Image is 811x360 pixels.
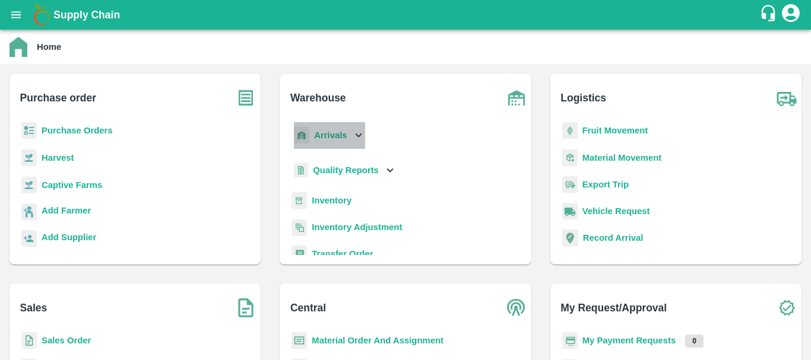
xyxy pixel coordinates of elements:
[231,293,261,323] img: soSales
[21,149,37,167] img: harvest
[42,153,74,163] a: Harvest
[42,231,96,247] a: Add Supplier
[292,192,307,209] img: whInventory
[292,332,307,349] img: centralMaterial
[562,332,578,349] img: payment
[231,83,261,113] img: purchase
[42,206,91,215] b: Add Farmer
[42,232,96,242] b: Add Supplier
[560,90,606,106] b: Logistics
[313,165,379,175] b: Quality Reports
[772,83,802,113] img: truck
[583,233,644,243] a: Record Arrival
[294,127,309,144] img: whArrival
[759,4,780,26] div: customer-support
[780,2,802,27] div: account of current user
[42,180,102,190] a: Captive Farms
[21,176,37,194] img: harvest
[312,222,402,232] a: Inventory Adjustment
[312,249,373,259] a: Transfer Order
[290,300,326,316] b: Central
[502,83,531,113] img: warehouse
[42,126,113,135] a: Purchase Orders
[560,300,667,316] b: My Request/Approval
[292,158,397,183] div: Quality Reports
[562,122,578,139] img: fruit
[562,203,578,220] img: vehicle
[30,3,53,27] img: logo
[582,126,648,135] a: Fruit Movement
[582,206,650,216] a: Vehicle Request
[312,336,443,345] a: Material Order And Assignment
[582,153,662,163] a: Material Movement
[292,122,365,149] div: Arrivals
[294,163,308,178] img: qualityReport
[53,7,759,23] a: Supply Chain
[21,332,37,349] img: sales
[20,300,47,316] b: Sales
[562,149,578,167] img: material
[312,196,351,205] a: Inventory
[21,230,37,247] img: supplier
[582,336,676,345] a: My Payment Requests
[2,1,30,28] button: open drawer
[502,293,531,323] img: central
[21,122,37,139] img: reciept
[37,42,61,52] b: Home
[20,90,96,106] b: Purchase order
[42,336,91,345] a: Sales Order
[42,204,91,220] a: Add Farmer
[772,293,802,323] img: check
[21,203,37,221] img: farmer
[292,246,307,263] img: whTransfer
[562,176,578,193] img: delivery
[292,219,307,236] img: inventory
[290,90,346,106] b: Warehouse
[582,180,629,189] a: Export Trip
[53,9,120,21] b: Supply Chain
[562,230,578,246] img: recordArrival
[685,334,704,348] p: 0
[314,130,347,140] b: Arrivals
[9,37,27,57] img: home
